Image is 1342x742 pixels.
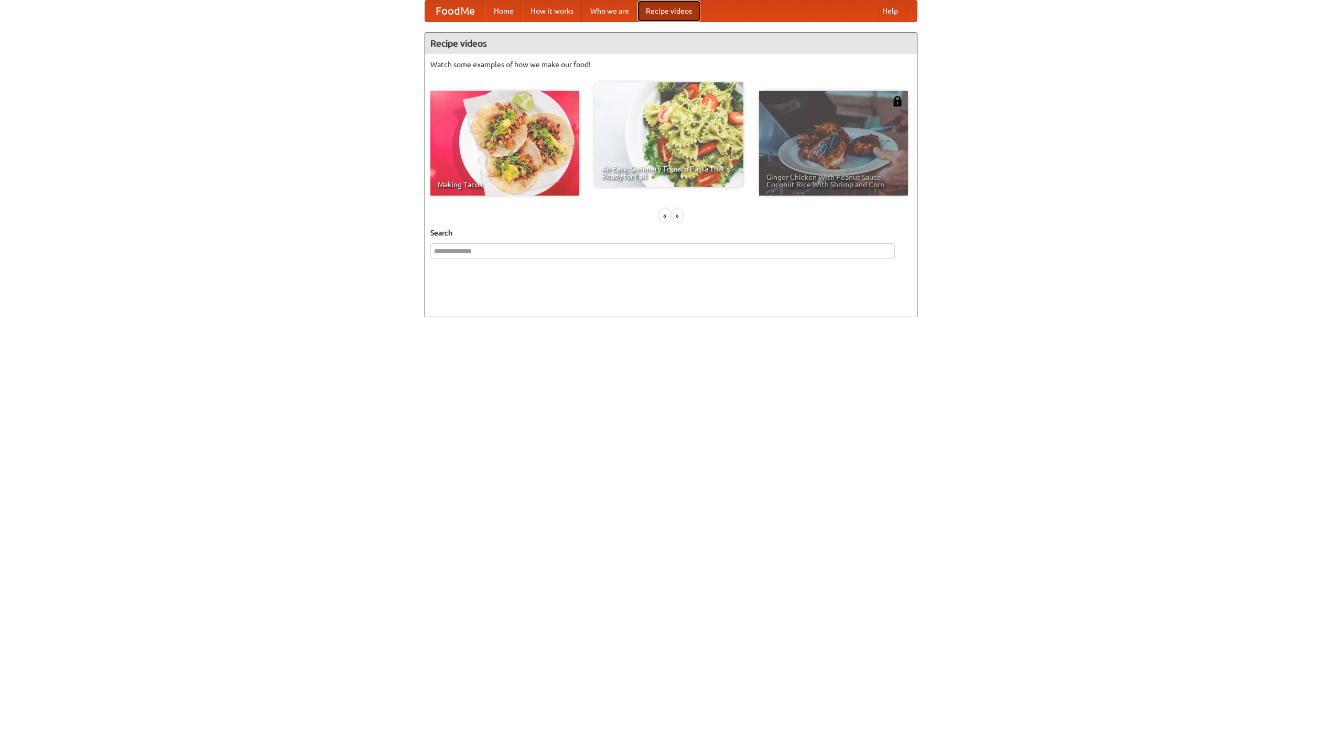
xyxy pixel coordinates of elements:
img: 483408.png [892,96,903,106]
div: « [660,209,669,222]
a: How it works [522,1,582,21]
span: Making Tacos [438,181,572,188]
h4: Recipe videos [425,33,917,54]
h5: Search [430,228,912,238]
div: » [673,209,682,222]
a: Help [874,1,906,21]
a: An Easy, Summery Tomato Pasta That's Ready for Fall [594,82,743,187]
a: Making Tacos [430,91,579,196]
a: Who we are [582,1,637,21]
span: An Easy, Summery Tomato Pasta That's Ready for Fall [602,165,736,180]
p: Watch some examples of how we make our food! [430,59,912,70]
a: Recipe videos [637,1,700,21]
a: Home [485,1,522,21]
a: FoodMe [425,1,485,21]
